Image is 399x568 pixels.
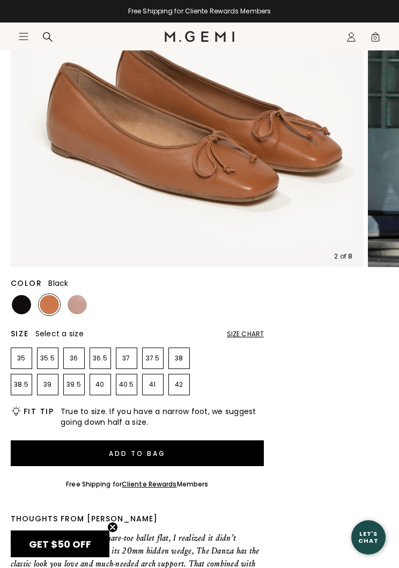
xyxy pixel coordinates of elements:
[165,31,235,42] img: M.Gemi
[11,329,29,338] h2: Size
[11,530,109,557] div: GET $50 OFFClose teaser
[90,354,110,363] p: 36.5
[169,380,189,389] p: 42
[11,354,32,363] p: 35
[227,330,264,338] div: Size Chart
[35,328,84,339] span: Select a size
[68,295,87,314] img: Antique Rose
[143,354,163,363] p: 37.5
[370,34,381,45] span: 0
[38,380,58,389] p: 39
[90,380,110,389] p: 40
[116,354,137,363] p: 37
[11,380,32,389] p: 38.5
[38,354,58,363] p: 35.5
[29,537,91,551] span: GET $50 OFF
[64,354,84,363] p: 36
[11,514,264,523] div: Thoughts from [PERSON_NAME]
[11,279,42,287] h2: Color
[48,278,68,289] span: Black
[24,407,54,416] h2: Fit Tip
[66,480,208,489] div: Free Shipping for Members
[351,530,386,544] div: Let's Chat
[40,295,59,314] img: Tan
[143,380,163,389] p: 41
[116,380,137,389] p: 40.5
[64,380,84,389] p: 39.5
[12,295,31,314] img: Black
[169,354,189,363] p: 38
[18,31,29,42] button: Open site menu
[107,522,118,533] button: Close teaser
[61,406,264,427] span: True to size. If you have a narrow foot, we suggest going down half a size.
[122,480,177,489] a: Cliente Rewards
[334,252,352,261] div: 2 of 8
[11,440,264,466] button: Add to Bag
